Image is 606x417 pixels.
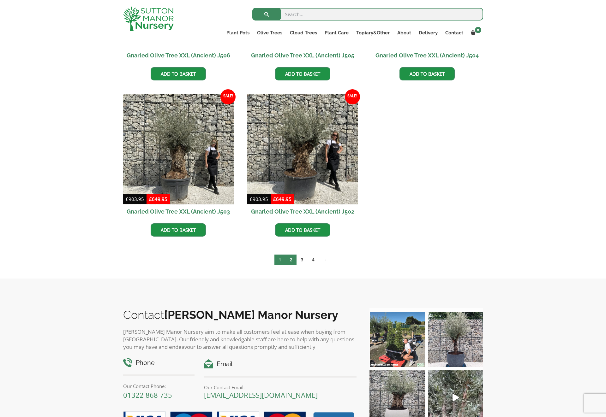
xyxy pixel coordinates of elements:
[123,254,483,267] nav: Product Pagination
[467,28,483,37] a: 0
[345,89,360,104] span: Sale!
[204,390,318,400] a: [EMAIL_ADDRESS][DOMAIN_NAME]
[151,223,206,237] a: Add to basket: “Gnarled Olive Tree XXL (Ancient) J503”
[123,390,172,400] a: 01322 868 735
[123,204,234,219] h2: Gnarled Olive Tree XXL (Ancient) J503
[250,196,268,202] bdi: 903.95
[321,28,352,37] a: Plant Care
[151,67,206,80] a: Add to basket: “Gnarled Olive Tree XXL (Ancient) J506”
[247,48,358,62] h2: Gnarled Olive Tree XXL (Ancient) J505
[126,196,144,202] bdi: 903.95
[393,28,415,37] a: About
[123,48,234,62] h2: Gnarled Olive Tree XXL (Ancient) J506
[252,8,483,21] input: Search...
[475,27,481,33] span: 0
[415,28,441,37] a: Delivery
[352,28,393,37] a: Topiary&Other
[164,308,338,321] b: [PERSON_NAME] Manor Nursery
[275,223,330,237] a: Add to basket: “Gnarled Olive Tree XXL (Ancient) J502”
[223,28,253,37] a: Plant Pots
[123,6,174,31] img: logo
[123,358,195,368] h4: Phone
[399,67,455,80] a: Add to basket: “Gnarled Olive Tree XXL (Ancient) J504”
[126,196,129,202] span: £
[441,28,467,37] a: Contact
[149,196,152,202] span: £
[250,196,253,202] span: £
[220,89,236,104] span: Sale!
[286,28,321,37] a: Cloud Trees
[319,255,332,265] a: →
[253,28,286,37] a: Olive Trees
[273,196,291,202] bdi: 649.95
[123,94,234,219] a: Sale! Gnarled Olive Tree XXL (Ancient) J503
[274,255,285,265] span: Page 1
[123,308,357,321] h2: Contact
[372,48,483,62] h2: Gnarled Olive Tree XXL (Ancient) J504
[273,196,276,202] span: £
[247,94,358,204] img: Gnarled Olive Tree XXL (Ancient) J502
[149,196,167,202] bdi: 649.95
[308,255,319,265] a: Page 4
[297,255,308,265] a: Page 3
[247,204,358,219] h2: Gnarled Olive Tree XXL (Ancient) J502
[123,94,234,204] img: Gnarled Olive Tree XXL (Ancient) J503
[275,67,330,80] a: Add to basket: “Gnarled Olive Tree XXL (Ancient) J505”
[428,312,483,367] img: A beautiful multi-stem Spanish Olive tree potted in our luxurious fibre clay pots 😍😍
[123,382,195,390] p: Our Contact Phone:
[123,328,357,351] p: [PERSON_NAME] Manor Nursery aim to make all customers feel at ease when buying from [GEOGRAPHIC_D...
[453,394,459,401] svg: Play
[204,359,357,369] h4: Email
[204,384,357,391] p: Our Contact Email:
[285,255,297,265] a: Page 2
[247,94,358,219] a: Sale! Gnarled Olive Tree XXL (Ancient) J502
[369,312,425,367] img: Our elegant & picturesque Angustifolia Cones are an exquisite addition to your Bay Tree collectio...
